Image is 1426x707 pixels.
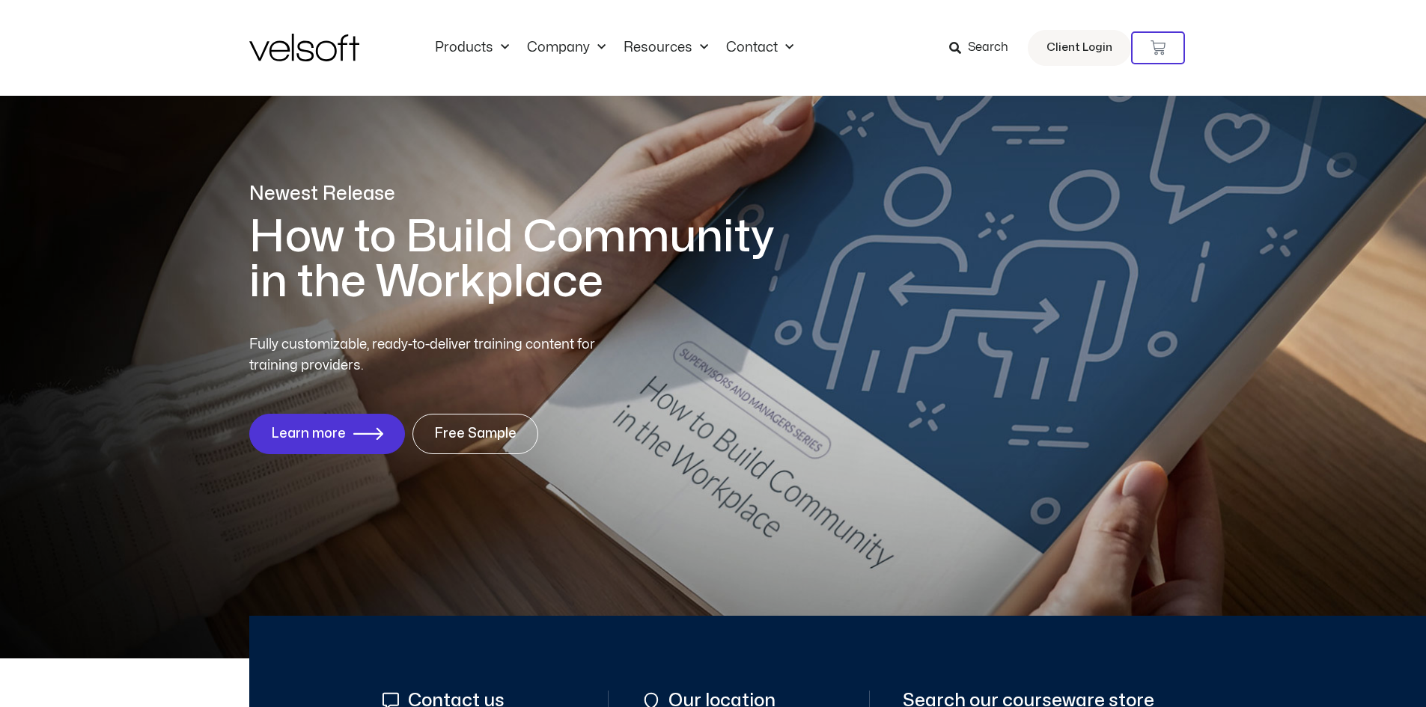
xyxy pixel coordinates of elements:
a: Learn more [249,414,405,454]
a: Client Login [1028,30,1131,66]
a: CompanyMenu Toggle [518,40,615,56]
img: Velsoft Training Materials [249,34,359,61]
a: ResourcesMenu Toggle [615,40,717,56]
a: ProductsMenu Toggle [426,40,518,56]
a: Free Sample [412,414,538,454]
p: Fully customizable, ready-to-deliver training content for training providers. [249,334,622,376]
a: Search [949,35,1019,61]
h1: How to Build Community in the Workplace [249,215,796,304]
nav: Menu [426,40,802,56]
span: Learn more [271,426,346,441]
a: ContactMenu Toggle [717,40,802,56]
span: Free Sample [434,426,517,441]
span: Search [968,38,1008,58]
p: Newest Release [249,181,796,207]
span: Client Login [1046,38,1112,58]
